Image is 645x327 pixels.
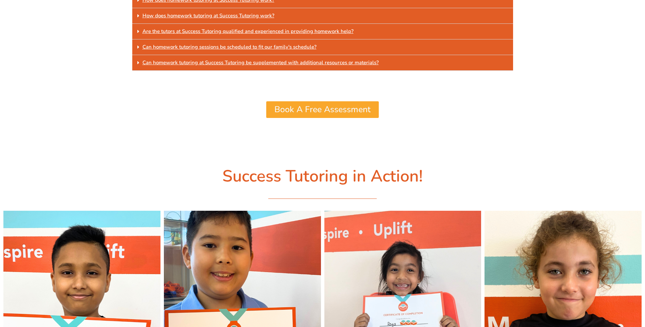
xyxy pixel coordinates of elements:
div: Can homework tutoring at Success Tutoring be supplemented with additional resources or materials? [132,55,513,71]
a: Can homework tutoring sessions be scheduled to fit our family's schedule? [142,44,317,50]
a: Can homework tutoring at Success Tutoring be supplemented with additional resources or materials? [142,59,379,66]
span: Book A Free Assessment [274,105,371,114]
div: Can homework tutoring sessions be scheduled to fit our family's schedule? [132,39,513,55]
div: Are the tutors at Success Tutoring qualified and experienced in providing homework help? [132,24,513,39]
a: Are the tutors at Success Tutoring qualified and experienced in providing homework help? [142,28,354,35]
a: How does homework tutoring at Success Tutoring work? [142,12,274,19]
a: Book A Free Assessment [266,101,379,118]
h2: Success Tutoring in Action! [3,166,642,187]
iframe: Chat Widget [532,250,645,327]
div: How does homework tutoring at Success Tutoring work? [132,8,513,24]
